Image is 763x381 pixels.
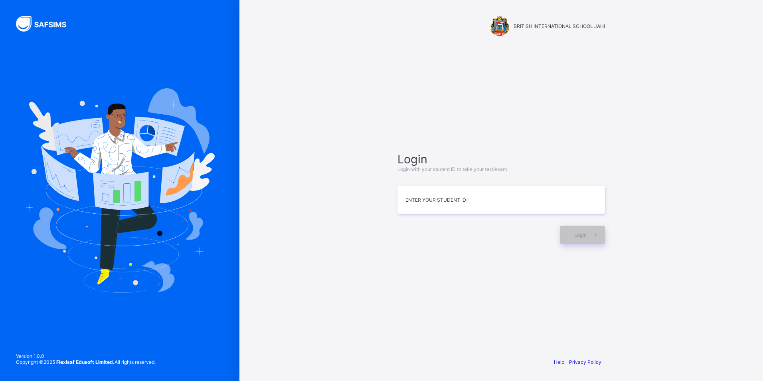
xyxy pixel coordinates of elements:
span: Login [574,232,587,238]
a: Help [554,359,564,365]
span: BRITISH INTERNATIONAL SCHOOL JAHI [514,23,605,29]
span: Copyright © 2025 All rights reserved. [16,359,156,365]
a: Privacy Policy [569,359,601,365]
strong: Flexisaf Edusoft Limited. [56,359,115,365]
span: Login [397,152,605,166]
img: Hero Image [25,88,215,293]
span: Version 1.0.0 [16,353,156,359]
img: SAFSIMS Logo [16,16,76,32]
span: Login with your student ID to take your test/exam [397,166,507,172]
